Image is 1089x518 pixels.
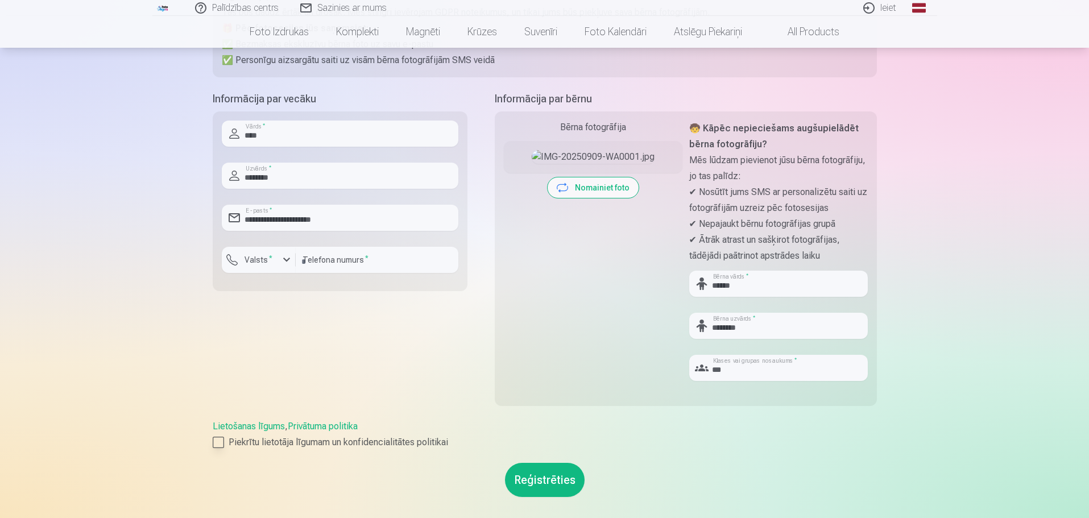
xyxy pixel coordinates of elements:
a: Lietošanas līgums [213,421,285,432]
strong: 🧒 Kāpēc nepieciešams augšupielādēt bērna fotogrāfiju? [689,123,859,150]
p: ✔ Nepajaukt bērnu fotogrāfijas grupā [689,216,868,232]
div: , [213,420,877,449]
a: Atslēgu piekariņi [660,16,756,48]
img: IMG-20250909-WA0001.jpg [532,150,655,164]
label: Valsts [240,254,277,266]
img: /fa1 [157,5,169,11]
div: Bērna fotogrāfija [504,121,682,134]
button: Reģistrēties [505,463,585,497]
a: Privātuma politika [288,421,358,432]
a: All products [756,16,853,48]
h5: Informācija par vecāku [213,91,467,107]
p: ✔ Nosūtīt jums SMS ar personalizētu saiti uz fotogrāfijām uzreiz pēc fotosesijas [689,184,868,216]
label: Piekrītu lietotāja līgumam un konfidencialitātes politikai [213,436,877,449]
button: Valsts* [222,247,296,273]
a: Magnēti [392,16,454,48]
button: Nomainiet foto [548,177,639,198]
a: Foto izdrukas [236,16,322,48]
a: Komplekti [322,16,392,48]
p: Mēs lūdzam pievienot jūsu bērna fotogrāfiju, jo tas palīdz: [689,152,868,184]
p: ✔ Ātrāk atrast un sašķirot fotogrāfijas, tādējādi paātrinot apstrādes laiku [689,232,868,264]
h5: Informācija par bērnu [495,91,877,107]
p: ✅ Personīgu aizsargātu saiti uz visām bērna fotogrāfijām SMS veidā [222,52,868,68]
a: Foto kalendāri [571,16,660,48]
a: Krūzes [454,16,511,48]
a: Suvenīri [511,16,571,48]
